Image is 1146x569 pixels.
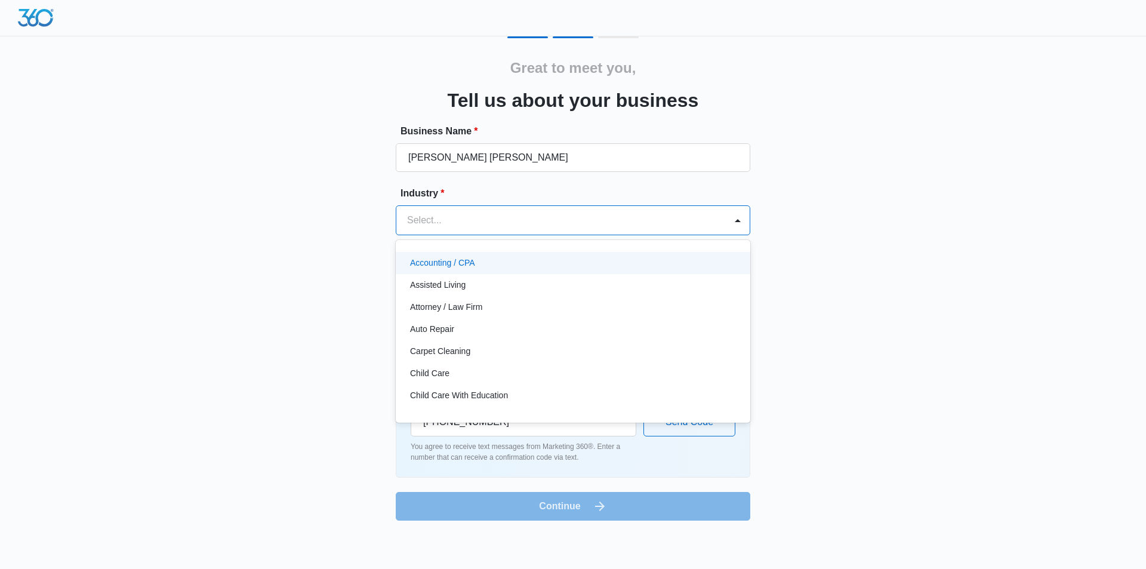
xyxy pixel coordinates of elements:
h3: Tell us about your business [448,86,699,115]
p: Attorney / Law Firm [410,301,482,313]
input: e.g. Jane's Plumbing [396,143,750,172]
p: Child Care With Education [410,389,508,402]
p: Assisted Living [410,279,466,291]
p: Accounting / CPA [410,257,475,269]
label: Industry [401,186,755,201]
p: Child Care [410,367,449,380]
h2: Great to meet you, [510,57,636,79]
p: Auto Repair [410,323,454,336]
p: Chiropractor [410,411,456,424]
p: You agree to receive text messages from Marketing 360®. Enter a number that can receive a confirm... [411,441,636,463]
label: Business Name [401,124,755,139]
p: Carpet Cleaning [410,345,470,358]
